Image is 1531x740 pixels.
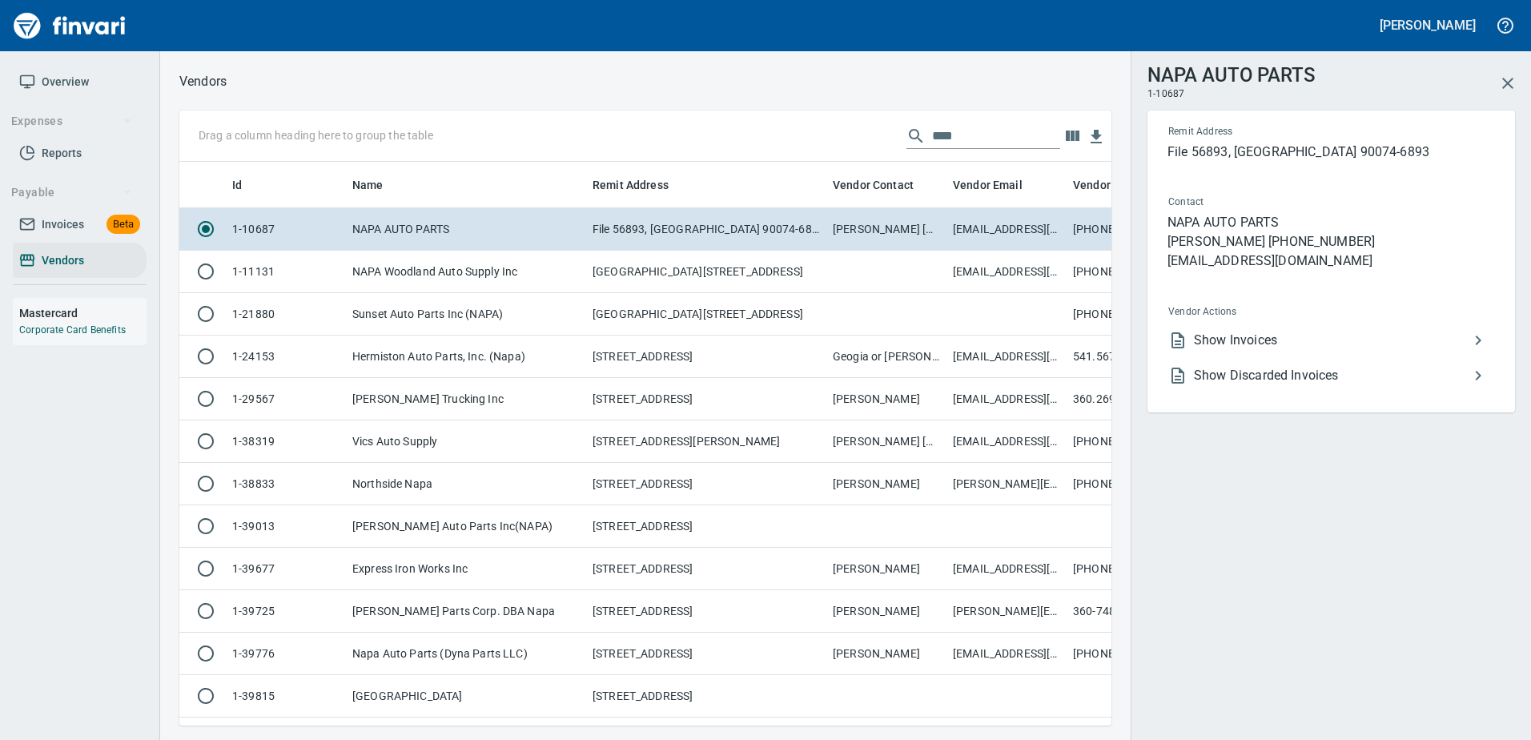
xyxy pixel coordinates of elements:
td: [EMAIL_ADDRESS][DOMAIN_NAME] [946,208,1067,251]
td: Hermiston Auto Parts, Inc. (Napa) [346,336,586,378]
td: 1-11131 [226,251,346,293]
td: [EMAIL_ADDRESS][DOMAIN_NAME] [946,420,1067,463]
td: 1-10687 [226,208,346,251]
td: [PERSON_NAME][EMAIL_ADDRESS][DOMAIN_NAME] [946,463,1067,505]
td: [PERSON_NAME] [826,633,946,675]
td: NAPA AUTO PARTS [346,208,586,251]
a: Overview [13,64,147,100]
td: [PERSON_NAME] Trucking Inc [346,378,586,420]
span: Show Discarded Invoices [1194,366,1469,385]
p: Drag a column heading here to group the table [199,127,433,143]
td: 1-39776 [226,633,346,675]
td: [STREET_ADDRESS] [586,505,826,548]
td: [EMAIL_ADDRESS][DOMAIN_NAME] [946,378,1067,420]
p: [EMAIL_ADDRESS][DOMAIN_NAME] [1167,251,1494,271]
td: [GEOGRAPHIC_DATA][STREET_ADDRESS] [586,293,826,336]
span: Invoices [42,215,84,235]
td: 360-748--3341 [1067,590,1187,633]
h3: NAPA AUTO PARTS [1147,60,1316,86]
td: [GEOGRAPHIC_DATA][STREET_ADDRESS] [586,251,826,293]
td: [PERSON_NAME] [826,378,946,420]
span: Name [352,175,384,195]
td: Napa Auto Parts (Dyna Parts LLC) [346,633,586,675]
td: [EMAIL_ADDRESS][DOMAIN_NAME] [946,336,1067,378]
td: Northside Napa [346,463,586,505]
td: [STREET_ADDRESS] [586,633,826,675]
span: Vendor Phone [1073,175,1167,195]
a: Corporate Card Benefits [19,324,126,336]
td: [PERSON_NAME] [PHONE_NUMBER] [826,208,946,251]
td: 1-39815 [226,675,346,718]
p: NAPA AUTO PARTS [1167,213,1494,232]
td: 541.567.5569 [1067,336,1187,378]
span: Vendor Email [953,175,1023,195]
span: Remit Address [593,175,669,195]
td: [PHONE_NUMBER] [1067,633,1187,675]
span: Beta [106,215,140,234]
span: Vendor Phone [1073,175,1147,195]
td: [PHONE_NUMBER] [1067,420,1187,463]
td: [PERSON_NAME] Auto Parts Inc(NAPA) [346,505,586,548]
td: [PERSON_NAME][EMAIL_ADDRESS][DOMAIN_NAME] [946,590,1067,633]
span: Vendor Actions [1168,304,1364,320]
span: Payable [11,183,132,203]
td: [PERSON_NAME] [PHONE_NUMBER] [826,420,946,463]
td: [STREET_ADDRESS] [586,378,826,420]
td: [STREET_ADDRESS] [586,590,826,633]
span: Remit Address [593,175,689,195]
img: Finvari [10,6,130,45]
td: [PHONE_NUMBER] [1067,548,1187,590]
td: [EMAIL_ADDRESS][DOMAIN_NAME] [946,633,1067,675]
td: NAPA Woodland Auto Supply Inc [346,251,586,293]
td: File 56893, [GEOGRAPHIC_DATA] 90074-6893 [586,208,826,251]
span: Vendor Contact [833,175,914,195]
td: 1-38833 [226,463,346,505]
span: Name [352,175,404,195]
span: Overview [42,72,89,92]
td: [PERSON_NAME] [826,548,946,590]
td: [PHONE_NUMBER] [1067,293,1187,336]
td: [PHONE_NUMBER] [1067,251,1187,293]
span: Expenses [11,111,132,131]
span: Show Invoices [1194,331,1469,350]
span: Id [232,175,242,195]
td: [PERSON_NAME] Parts Corp. DBA Napa [346,590,586,633]
p: Vendors [179,72,227,91]
td: [EMAIL_ADDRESS][DOMAIN_NAME] [946,251,1067,293]
nav: breadcrumb [179,72,227,91]
td: [PERSON_NAME] [826,590,946,633]
button: Payable [5,178,139,207]
h6: Mastercard [19,304,147,322]
td: 1-39677 [226,548,346,590]
span: Vendor Contact [833,175,934,195]
span: Reports [42,143,82,163]
td: [GEOGRAPHIC_DATA] [346,675,586,718]
p: File 56893, [GEOGRAPHIC_DATA] 90074-6893 [1167,143,1494,162]
td: 1-38319 [226,420,346,463]
td: 1-29567 [226,378,346,420]
td: [EMAIL_ADDRESS][DOMAIN_NAME] [946,548,1067,590]
td: [PHONE_NUMBER] [1067,208,1187,251]
button: Close Vendor [1489,64,1527,103]
td: Sunset Auto Parts Inc (NAPA) [346,293,586,336]
td: [PHONE_NUMBER] [1067,463,1187,505]
td: Geogia or [PERSON_NAME] [826,336,946,378]
a: Reports [13,135,147,171]
a: Vendors [13,243,147,279]
td: 360.269.5094 [1067,378,1187,420]
td: [STREET_ADDRESS] [586,463,826,505]
button: [PERSON_NAME] [1376,13,1480,38]
button: Choose columns to display [1060,124,1084,148]
button: Download table [1084,125,1108,149]
td: 1-21880 [226,293,346,336]
td: [PERSON_NAME] [826,463,946,505]
td: 1-24153 [226,336,346,378]
span: Contact [1168,195,1348,211]
td: [STREET_ADDRESS][PERSON_NAME] [586,420,826,463]
span: Vendor Email [953,175,1043,195]
td: 1-39013 [226,505,346,548]
button: Expenses [5,107,139,136]
td: [STREET_ADDRESS] [586,548,826,590]
span: Vendors [42,251,84,271]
